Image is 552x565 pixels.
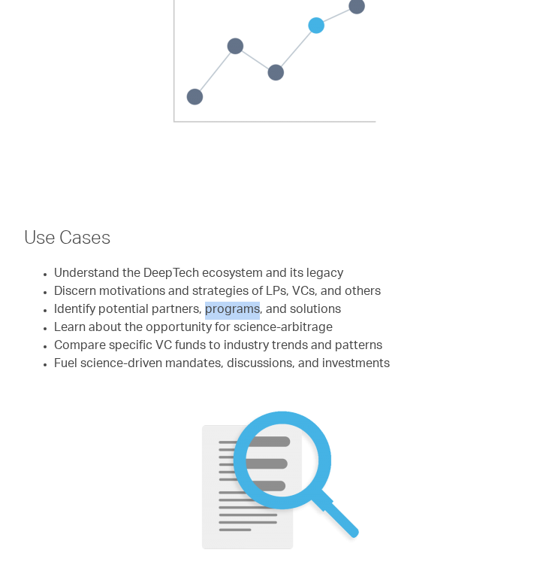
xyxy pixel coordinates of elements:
li: Fuel science-driven mandates, discussions, and investments [54,356,528,374]
li: Identify potential partners, programs, and solutions [54,302,528,320]
li: Understand the DeepTech ecosystem and its legacy [54,266,528,284]
li: Learn about the opportunity for science-arbitrage [54,320,528,338]
li: Compare specific VC funds to industry trends and patterns [54,338,528,356]
h3: Use Cases [24,228,528,254]
li: Discern motivations and strategies of LPs, VCs, and others [54,284,528,302]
